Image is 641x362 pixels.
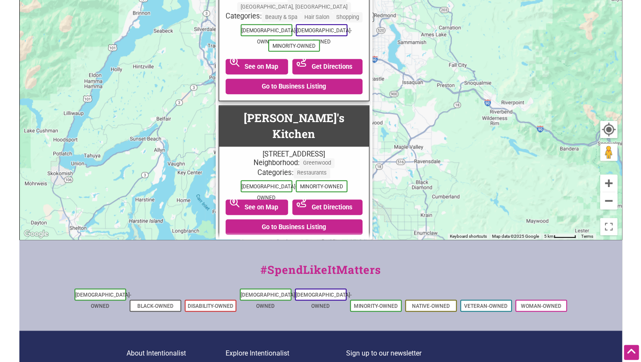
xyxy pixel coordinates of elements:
[600,218,618,236] button: Toggle fullscreen view
[226,219,362,235] a: Go to Business Listing
[292,199,362,215] a: Get Directions
[226,199,288,215] a: See on Map
[600,144,617,161] button: Drag Pegman onto the map to open Street View
[223,150,365,158] div: [STREET_ADDRESS]
[241,24,292,36] span: [DEMOGRAPHIC_DATA]-Owned
[22,228,50,239] img: Google
[600,175,617,192] button: Zoom in
[262,12,301,22] span: Beauty & Spa
[542,233,579,239] button: Map Scale: 5 km per 48 pixels
[600,192,617,209] button: Zoom out
[226,59,288,74] a: See on Map
[301,12,333,22] span: Hair Salon
[241,292,297,309] a: [DEMOGRAPHIC_DATA]-Owned
[223,168,365,178] div: Categories:
[22,228,50,239] a: Open this area in Google Maps (opens a new window)
[600,121,617,138] button: Your Location
[296,24,347,36] span: [DEMOGRAPHIC_DATA]-Owned
[450,233,487,239] button: Keyboard shortcuts
[294,168,330,178] span: Restaurants
[412,303,450,309] a: Native-Owned
[237,2,351,12] span: [GEOGRAPHIC_DATA], [GEOGRAPHIC_DATA]
[624,345,639,360] div: Scroll Back to Top
[464,303,508,309] a: Veteran-Owned
[268,40,320,52] span: Minority-Owned
[544,234,554,239] span: 5 km
[223,12,365,22] div: Categories:
[127,348,226,359] p: About Intentionalist
[226,348,346,359] p: Explore Intentionalist
[19,261,622,287] div: #SpendLikeItMatters
[188,303,233,309] a: Disability-Owned
[346,348,514,359] p: Sign up to our newsletter
[492,234,539,239] span: Map data ©2025 Google
[296,180,347,192] span: Minority-Owned
[296,292,352,309] a: [DEMOGRAPHIC_DATA]-Owned
[241,180,292,192] span: [DEMOGRAPHIC_DATA]-Owned
[300,158,334,168] span: Greenwood
[244,110,344,141] a: [PERSON_NAME]'s Kitchen
[333,12,362,22] span: Shopping
[75,292,131,309] a: [DEMOGRAPHIC_DATA]-Owned
[223,158,365,168] div: Neighborhood:
[581,234,593,239] a: Terms
[226,79,362,94] a: Go to Business Listing
[521,303,561,309] a: Woman-Owned
[137,303,173,309] a: Black-Owned
[292,59,362,74] a: Get Directions
[354,303,398,309] a: Minority-Owned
